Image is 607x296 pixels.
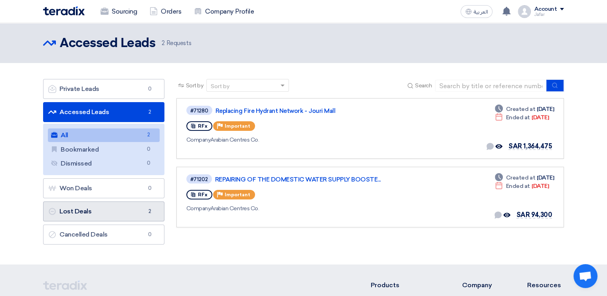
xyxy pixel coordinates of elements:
[143,3,188,20] a: Orders
[188,3,260,20] a: Company Profile
[461,5,492,18] button: العربية
[506,113,530,122] span: Ended at
[495,105,554,113] div: [DATE]
[43,79,164,99] a: Private Leads0
[43,102,164,122] a: Accessed Leads2
[60,36,155,51] h2: Accessed Leads
[495,182,549,190] div: [DATE]
[198,123,208,129] span: RFx
[145,85,154,93] span: 0
[473,9,488,15] span: العربية
[186,136,417,144] div: Arabian Centres Co.
[190,177,208,182] div: #71202
[462,280,503,290] li: Company
[190,108,208,113] div: #71280
[225,192,250,197] span: Important
[506,105,535,113] span: Created at
[144,159,153,168] span: 0
[162,39,191,48] span: Requests
[415,81,432,90] span: Search
[145,231,154,239] span: 0
[573,264,597,288] div: دردشة مفتوحة
[534,6,557,13] div: Account
[94,3,143,20] a: Sourcing
[43,6,85,16] img: Teradix logo
[371,280,438,290] li: Products
[225,123,250,129] span: Important
[43,225,164,245] a: Cancelled Deals0
[145,184,154,192] span: 0
[198,192,208,197] span: RFx
[145,108,154,116] span: 2
[48,157,160,170] a: Dismissed
[495,113,549,122] div: [DATE]
[518,5,531,18] img: profile_test.png
[145,207,154,215] span: 2
[43,178,164,198] a: Won Deals0
[186,136,211,143] span: Company
[506,182,530,190] span: Ended at
[144,131,153,139] span: 2
[516,211,552,219] span: SAR 94,300
[43,201,164,221] a: Lost Deals2
[506,174,535,182] span: Created at
[534,12,564,17] div: Jafar
[508,142,552,150] span: SAR 1,364,475
[527,280,564,290] li: Resources
[216,107,415,114] a: Replacing Fire Hydrant Network - Jouri Mall
[186,205,211,212] span: Company
[186,204,416,213] div: Arabian Centres Co.
[48,128,160,142] a: All
[144,145,153,154] span: 0
[186,81,204,90] span: Sort by
[162,39,165,47] span: 2
[211,82,229,91] div: Sort by
[435,80,547,92] input: Search by title or reference number
[215,176,415,183] a: REPAIRING OF THE DOMESTIC WATER SUPPLY BOOSTE...
[495,174,554,182] div: [DATE]
[48,143,160,156] a: Bookmarked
